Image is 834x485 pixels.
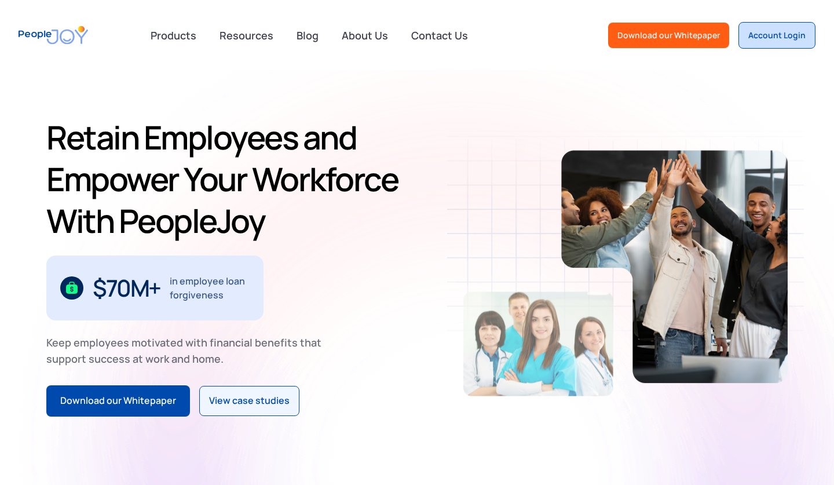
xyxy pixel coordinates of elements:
a: Account Login [738,22,815,49]
a: About Us [335,23,395,48]
div: $70M+ [93,279,160,297]
div: Products [144,24,203,47]
div: in employee loan forgiveness [170,274,250,302]
a: Contact Us [404,23,475,48]
h1: Retain Employees and Empower Your Workforce With PeopleJoy [46,116,412,242]
a: Download our Whitepaper [608,23,729,48]
div: Keep employees motivated with financial benefits that support success at work and home. [46,334,331,367]
img: Retain-Employees-PeopleJoy [463,292,613,396]
div: View case studies [209,393,290,409]
div: Account Login [748,30,806,41]
a: Blog [290,23,325,48]
div: 1 / 3 [46,256,264,320]
a: home [19,19,88,52]
a: Download our Whitepaper [46,385,190,417]
div: Download our Whitepaper [60,393,176,409]
a: View case studies [199,386,299,416]
a: Resources [213,23,280,48]
div: Download our Whitepaper [617,30,720,41]
img: Retain-Employees-PeopleJoy [561,150,788,383]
